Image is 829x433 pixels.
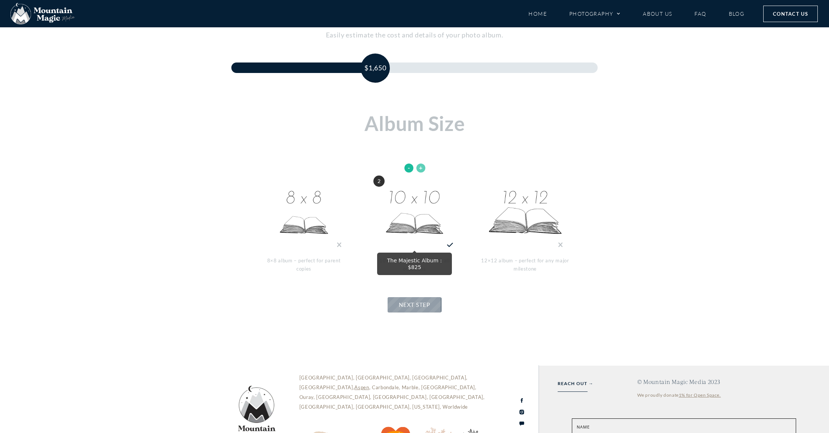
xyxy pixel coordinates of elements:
p: 8×8 album – perfect for parent copies [259,256,349,273]
div: The Majestic Album : $825 [377,176,452,250]
a: + [416,164,425,173]
h4: © Mountain Magic Media 2023 [637,379,810,385]
a: Blog [729,7,745,20]
a: - [404,164,413,173]
a: Aspen [354,384,369,390]
a: NEXT STEP [388,297,441,312]
p: 12×12 album – perfect for any major milestone [480,256,570,273]
span: NEXT STEP [399,301,430,308]
span: ame [580,424,590,430]
div: We proudly donate [637,391,810,400]
span: 2 [373,176,385,187]
p: Easily estimate the cost and details of your photo album. [213,29,616,41]
span: N [577,424,580,430]
a: Contact Us [763,6,818,22]
h2: Album Size [190,113,639,134]
span: $1,650 [364,64,386,72]
nav: Menu [528,7,745,20]
a: Photography [569,7,620,20]
span: Contact Us [773,10,808,18]
a: FAQ [694,7,706,20]
p: [GEOGRAPHIC_DATA], [GEOGRAPHIC_DATA], [GEOGRAPHIC_DATA], [GEOGRAPHIC_DATA], , Carbondale, Marble,... [299,373,491,412]
a: REACH OUT → [558,379,594,388]
a: Home [528,7,547,20]
a: 1% for Open Space. [679,392,721,398]
p: 10×10 album – perfect for all occasions [370,256,459,273]
a: About Us [643,7,672,20]
img: Mountain Magic Media photography logo Crested Butte Photographer [10,3,75,25]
